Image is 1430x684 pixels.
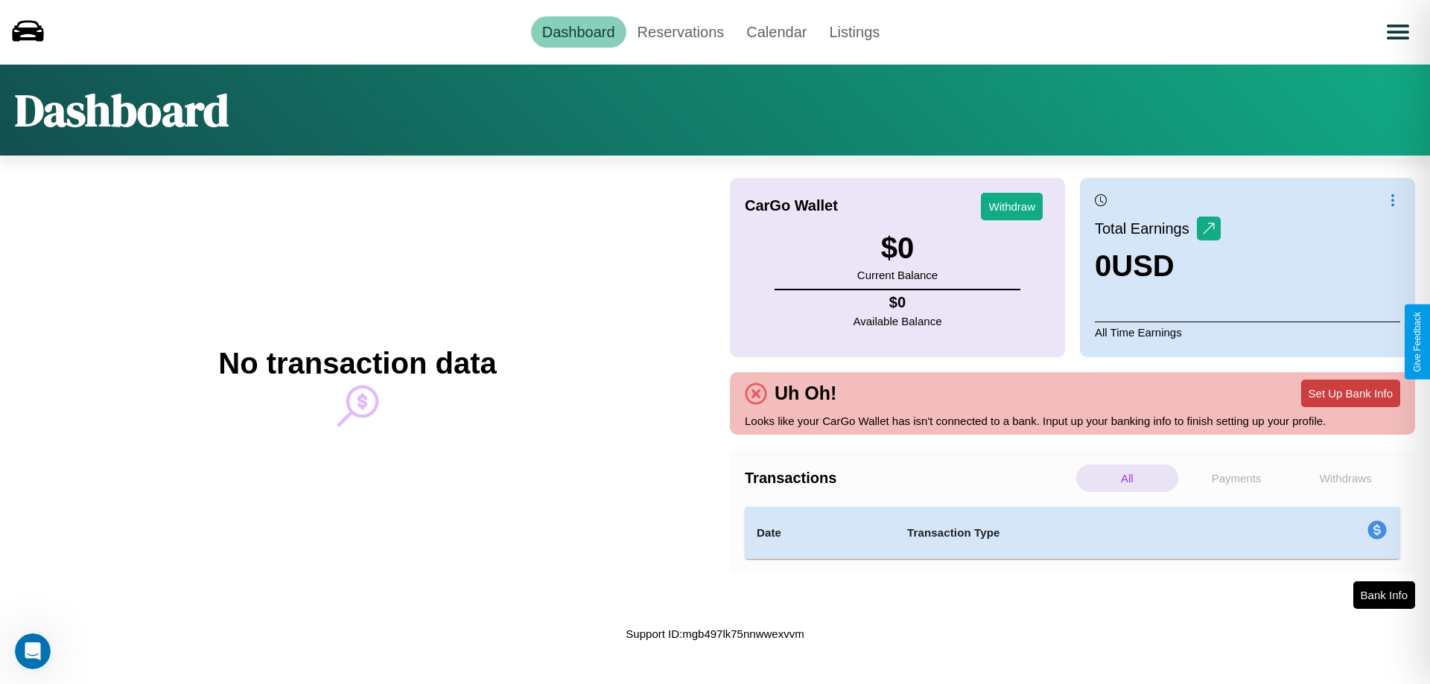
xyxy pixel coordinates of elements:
[1301,380,1400,407] button: Set Up Bank Info
[745,411,1400,431] p: Looks like your CarGo Wallet has isn't connected to a bank. Input up your banking info to finish ...
[818,16,891,48] a: Listings
[626,16,736,48] a: Reservations
[1353,581,1415,609] button: Bank Info
[854,294,942,311] h4: $ 0
[1095,215,1197,242] p: Total Earnings
[1095,322,1400,342] p: All Time Earnings
[15,80,229,141] h1: Dashboard
[857,265,938,285] p: Current Balance
[218,347,496,380] h2: No transaction data
[981,193,1043,220] button: Withdraw
[1095,249,1221,283] h3: 0 USD
[735,16,818,48] a: Calendar
[767,383,844,404] h4: Uh Oh!
[1412,312,1423,372] div: Give Feedback
[745,507,1400,559] table: simple table
[1186,464,1288,492] p: Payments
[1377,11,1419,53] button: Open menu
[15,633,51,669] iframe: Intercom live chat
[531,16,626,48] a: Dashboard
[745,197,838,214] h4: CarGo Wallet
[1294,464,1396,492] p: Withdraws
[745,470,1072,487] h4: Transactions
[907,524,1245,542] h4: Transaction Type
[857,231,938,265] h3: $ 0
[1076,464,1178,492] p: All
[854,311,942,331] p: Available Balance
[757,524,883,542] h4: Date
[626,624,804,644] p: Support ID: mgb497lk75nnwwexvvm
